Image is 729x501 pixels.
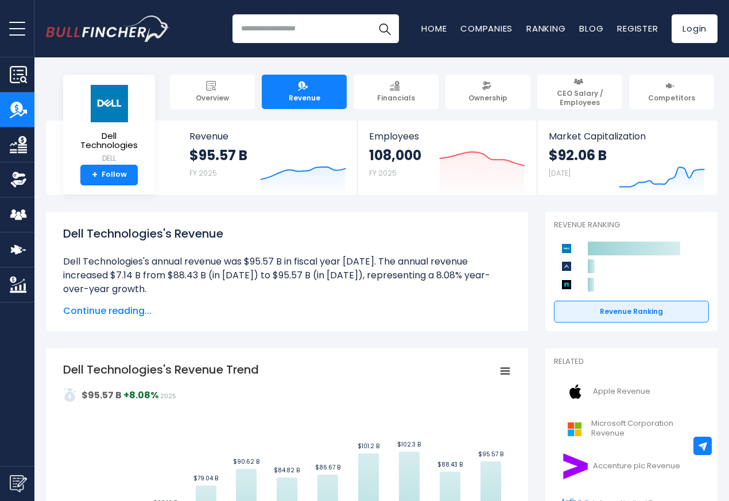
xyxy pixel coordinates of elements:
[579,22,603,34] a: Blog
[123,389,158,402] strong: +8.08%
[262,75,347,109] a: Revenue
[554,357,709,367] p: Related
[554,376,709,407] a: Apple Revenue
[170,75,255,109] a: Overview
[549,168,571,178] small: [DATE]
[63,255,511,296] li: Dell Technologies's annual revenue was $95.57 B in fiscal year [DATE]. The annual revenue increas...
[560,259,573,273] img: Arista Networks competitors logo
[354,75,439,109] a: Financials
[478,450,503,459] text: $95.57 B
[63,388,77,402] img: addasd
[629,75,714,109] a: Competitors
[537,75,622,109] a: CEO Salary / Employees
[554,413,709,445] a: Microsoft Corporation Revenue
[189,131,346,142] span: Revenue
[542,89,617,107] span: CEO Salary / Employees
[526,22,565,34] a: Ranking
[554,220,709,230] p: Revenue Ranking
[554,301,709,323] a: Revenue Ranking
[554,450,709,482] a: Accenture plc Revenue
[549,146,607,164] strong: $92.06 B
[196,94,229,103] span: Overview
[289,94,320,103] span: Revenue
[92,170,98,180] strong: +
[369,168,397,178] small: FY 2025
[315,463,340,472] text: $86.67 B
[46,15,169,42] a: Go to homepage
[460,22,513,34] a: Companies
[72,153,146,164] small: DELL
[178,121,358,195] a: Revenue $95.57 B FY 2025
[397,440,421,449] text: $102.3 B
[370,14,399,43] button: Search
[358,442,379,450] text: $101.2 B
[549,131,705,142] span: Market Capitalization
[193,474,218,483] text: $79.04 B
[468,94,507,103] span: Ownership
[80,165,138,185] a: +Follow
[82,389,122,402] strong: $95.57 B
[160,392,176,401] span: 2025
[233,457,259,466] text: $90.62 B
[63,304,511,318] span: Continue reading...
[560,278,573,292] img: NetApp competitors logo
[274,466,300,475] text: $84.82 B
[421,22,447,34] a: Home
[537,121,716,195] a: Market Capitalization $92.06 B [DATE]
[648,94,695,103] span: Competitors
[445,75,530,109] a: Ownership
[561,416,588,442] img: MSFT logo
[72,84,146,165] a: Dell Technologies DELL
[46,15,170,42] img: Bullfincher logo
[369,131,525,142] span: Employees
[437,460,463,469] text: $88.43 B
[561,379,590,405] img: AAPL logo
[63,362,259,378] tspan: Dell Technologies's Revenue Trend
[617,22,658,34] a: Register
[672,14,718,43] a: Login
[189,146,247,164] strong: $95.57 B
[369,146,421,164] strong: 108,000
[72,131,146,150] span: Dell Technologies
[560,242,573,255] img: Dell Technologies competitors logo
[377,94,415,103] span: Financials
[189,168,217,178] small: FY 2025
[358,121,536,195] a: Employees 108,000 FY 2025
[561,453,590,479] img: ACN logo
[63,225,511,242] h1: Dell Technologies's Revenue
[10,171,27,188] img: Ownership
